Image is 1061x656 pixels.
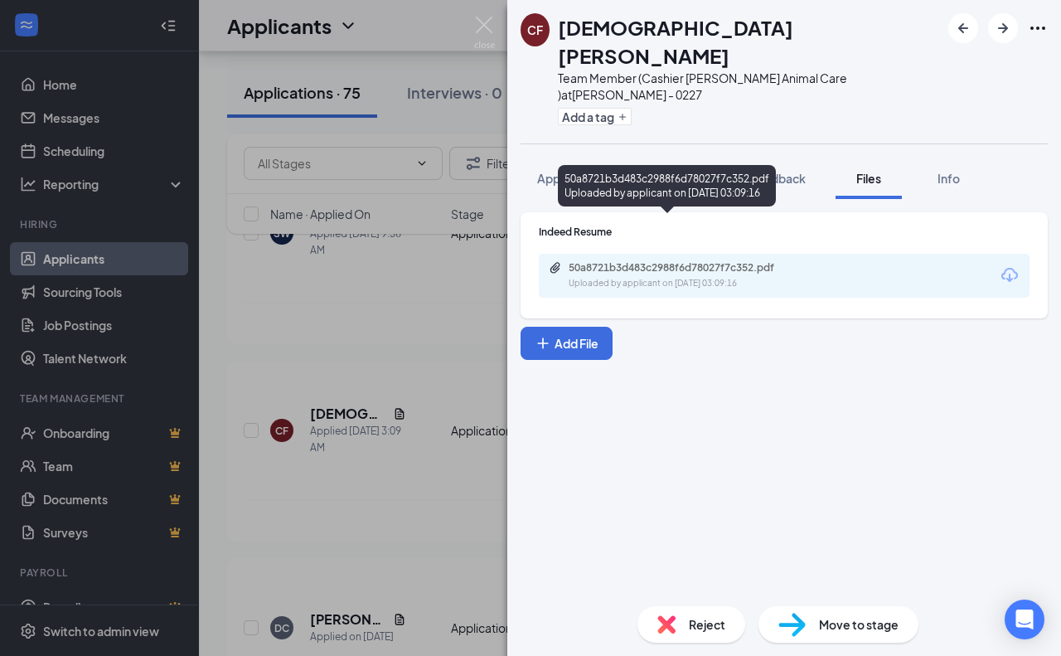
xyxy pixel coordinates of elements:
svg: ArrowRight [993,18,1013,38]
div: 50a8721b3d483c2988f6d78027f7c352.pdf Uploaded by applicant on [DATE] 03:09:16 [558,165,776,207]
span: Application [537,171,600,186]
button: ArrowRight [988,13,1018,43]
h1: [DEMOGRAPHIC_DATA][PERSON_NAME] [558,13,940,70]
span: Move to stage [819,615,899,634]
svg: Plus [618,112,627,122]
div: 50a8721b3d483c2988f6d78027f7c352.pdf [569,261,801,275]
svg: ArrowLeftNew [953,18,973,38]
svg: Paperclip [549,261,562,275]
svg: Ellipses [1028,18,1048,38]
span: Files [856,171,881,186]
div: Uploaded by applicant on [DATE] 03:09:16 [569,277,817,290]
button: PlusAdd a tag [558,108,632,125]
div: CF [527,22,543,38]
a: Paperclip50a8721b3d483c2988f6d78027f7c352.pdfUploaded by applicant on [DATE] 03:09:16 [549,261,817,290]
div: Team Member (Cashier [PERSON_NAME] Animal Care ) at [PERSON_NAME] - 0227 [558,70,940,103]
button: Add FilePlus [521,327,613,360]
span: Feedback [749,171,806,186]
svg: Download [1000,265,1020,285]
span: Info [937,171,960,186]
span: Reject [689,615,725,634]
button: ArrowLeftNew [948,13,978,43]
div: Open Intercom Messenger [1005,600,1044,639]
div: Indeed Resume [539,225,1030,239]
svg: Plus [535,335,551,352]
